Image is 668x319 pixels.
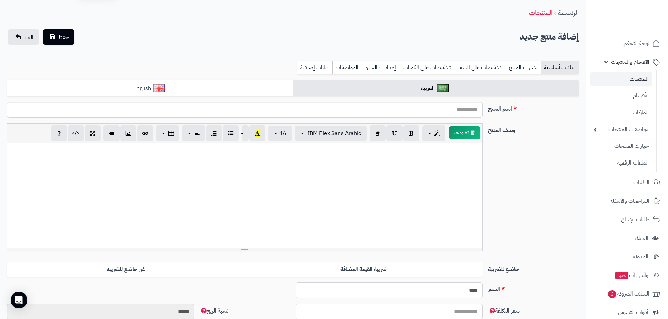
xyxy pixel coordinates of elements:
[590,174,664,191] a: الطلبات
[590,267,664,284] a: وآتس آبجديد
[43,29,74,45] button: حفظ
[363,61,400,75] a: إعدادات السيو
[607,289,649,299] span: السلات المتروكة
[590,88,652,103] a: الأقسام
[633,178,649,187] span: الطلبات
[590,72,652,86] a: المنتجات
[615,272,628,279] span: جديد
[623,39,649,48] span: لوحة التحكم
[200,307,228,315] span: نسبة الربح
[590,139,652,154] a: خيارات المنتجات
[153,84,165,92] img: English
[268,126,292,141] button: 16
[590,248,664,265] a: المدونة
[506,61,541,75] a: خيارات المنتج
[449,126,480,139] button: 📝 AI وصف
[633,252,648,262] span: المدونة
[11,292,27,308] div: Open Intercom Messenger
[488,307,520,315] span: سعر التكلفة
[455,61,506,75] a: تخفيضات على السعر
[541,61,579,75] a: بيانات أساسية
[485,262,581,273] label: خاضع للضريبة
[297,61,332,75] a: بيانات إضافية
[590,285,664,302] a: السلات المتروكة2
[295,126,367,141] button: IBM Plex Sans Arabic
[485,282,581,293] label: السعر
[618,307,648,317] span: أدوات التسويق
[279,129,286,138] span: 16
[485,102,581,113] label: اسم المنتج
[590,122,652,137] a: مواصفات المنتجات
[485,123,581,134] label: وصف المنتج
[635,233,648,243] span: العملاء
[621,215,649,224] span: طلبات الإرجاع
[7,80,293,97] a: English
[308,129,361,138] span: IBM Plex Sans Arabic
[620,20,661,34] img: logo-2.png
[558,7,579,18] a: الرئيسية
[590,193,664,209] a: المراجعات والأسئلة
[7,262,245,277] label: غير خاضع للضريبه
[590,230,664,247] a: العملاء
[293,80,579,97] a: العربية
[24,33,33,41] span: الغاء
[611,57,649,67] span: الأقسام والمنتجات
[590,105,652,120] a: الماركات
[610,196,649,206] span: المراجعات والأسئلة
[437,84,449,92] img: العربية
[608,290,616,298] span: 2
[332,61,363,75] a: المواصفات
[400,61,455,75] a: تخفيضات على الكميات
[615,270,648,280] span: وآتس آب
[529,7,552,18] a: المنتجات
[520,30,579,44] h2: إضافة منتج جديد
[245,262,483,277] label: ضريبة القيمة المضافة
[8,29,39,45] a: الغاء
[590,211,664,228] a: طلبات الإرجاع
[58,33,69,41] span: حفظ
[590,155,652,171] a: الملفات الرقمية
[590,35,664,52] a: لوحة التحكم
